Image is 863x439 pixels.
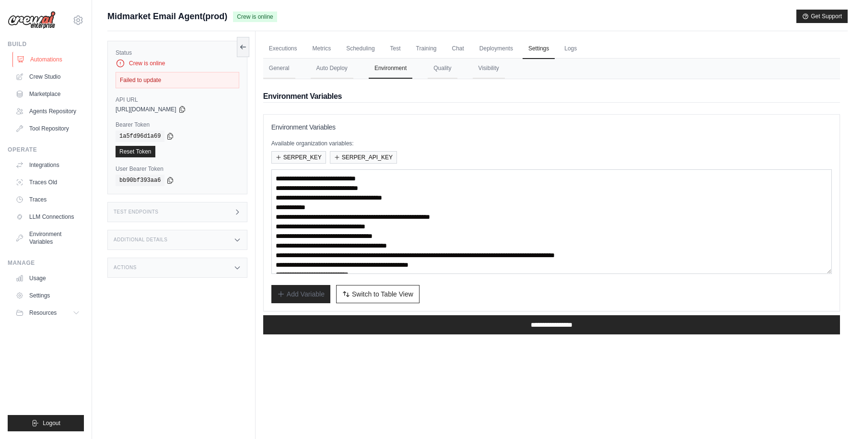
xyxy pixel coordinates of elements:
[12,121,84,136] a: Tool Repository
[410,39,443,59] a: Training
[114,237,167,243] h3: Additional Details
[336,285,420,303] button: Switch to Table View
[352,289,413,299] span: Switch to Table View
[12,271,84,286] a: Usage
[8,415,84,431] button: Logout
[116,49,239,57] label: Status
[340,39,380,59] a: Scheduling
[12,157,84,173] a: Integrations
[474,39,519,59] a: Deployments
[271,151,326,164] button: SERPER_KEY
[12,69,84,84] a: Crew Studio
[12,104,84,119] a: Agents Repository
[116,165,239,173] label: User Bearer Token
[116,175,164,186] code: bb90bf393aa6
[428,59,457,79] button: Quality
[271,285,330,303] button: Add Variable
[12,86,84,102] a: Marketplace
[369,59,412,79] button: Environment
[311,59,353,79] button: Auto Deploy
[271,140,832,147] p: Available organization variables:
[815,393,863,439] iframe: Chat Widget
[307,39,337,59] a: Metrics
[43,419,60,427] span: Logout
[523,39,555,59] a: Settings
[263,59,840,79] nav: Tabs
[12,192,84,207] a: Traces
[446,39,470,59] a: Chat
[263,91,840,102] h2: Environment Variables
[114,209,159,215] h3: Test Endpoints
[29,309,57,317] span: Resources
[233,12,277,22] span: Crew is online
[330,151,397,164] button: SERPER_API_KEY
[116,131,164,142] code: 1a5fd96d1a69
[116,72,239,88] div: Failed to update
[271,122,832,132] h3: Environment Variables
[12,209,84,225] a: LLM Connections
[12,226,84,249] a: Environment Variables
[12,288,84,303] a: Settings
[796,10,848,23] button: Get Support
[473,59,505,79] button: Visibility
[8,40,84,48] div: Build
[116,106,176,113] span: [URL][DOMAIN_NAME]
[263,39,303,59] a: Executions
[8,146,84,154] div: Operate
[12,52,85,67] a: Automations
[107,10,227,23] span: Midmarket Email Agent(prod)
[8,11,56,29] img: Logo
[385,39,407,59] a: Test
[116,146,155,157] a: Reset Token
[8,259,84,267] div: Manage
[263,59,295,79] button: General
[12,305,84,320] button: Resources
[116,96,239,104] label: API URL
[559,39,583,59] a: Logs
[12,175,84,190] a: Traces Old
[114,265,137,271] h3: Actions
[116,121,239,129] label: Bearer Token
[116,59,239,68] div: Crew is online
